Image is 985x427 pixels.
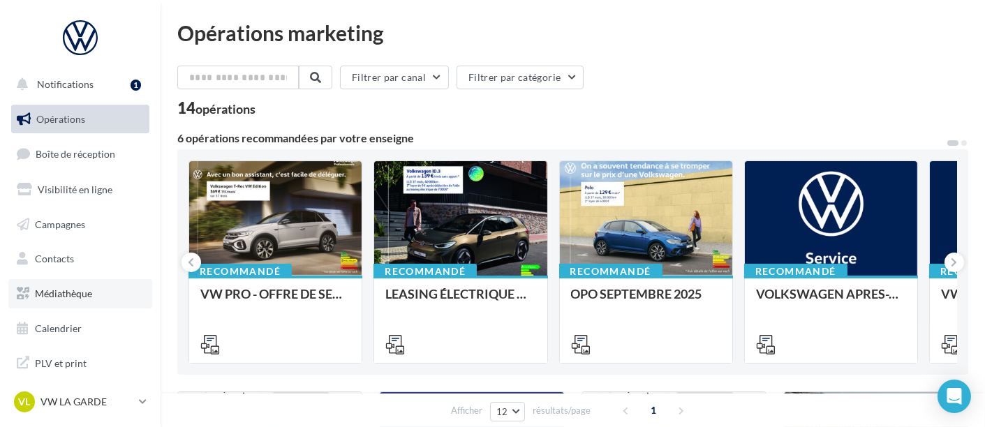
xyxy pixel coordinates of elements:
a: Médiathèque [8,279,152,308]
button: 12 [490,402,526,421]
span: 12 [496,406,508,417]
span: Médiathèque [35,287,92,299]
a: PLV et print personnalisable [8,348,152,389]
a: Contacts [8,244,152,274]
div: Recommandé [373,264,477,279]
div: Recommandé [559,264,662,279]
span: Calendrier [35,322,82,334]
a: VL VW LA GARDE [11,389,149,415]
span: Opérations [36,113,85,125]
div: 1 [131,80,141,91]
span: Afficher [451,404,482,417]
a: Campagnes [8,210,152,239]
span: Notifications [37,78,94,90]
span: PLV et print personnalisable [35,354,144,384]
span: Boîte de réception [36,148,115,160]
button: Filtrer par catégorie [457,66,584,89]
span: Visibilité en ligne [38,183,112,195]
span: Campagnes [35,218,85,230]
button: Notifications 1 [8,70,147,99]
span: 1 [642,399,665,421]
a: Opérations [8,105,152,134]
a: Visibilité en ligne [8,175,152,204]
a: Calendrier [8,314,152,343]
div: Opérations marketing [177,22,968,43]
div: 6 opérations recommandées par votre enseigne [177,133,946,144]
div: opérations [195,103,255,115]
span: résultats/page [533,404,591,417]
div: Open Intercom Messenger [938,380,971,413]
div: OPO SEPTEMBRE 2025 [571,287,721,315]
button: Filtrer par canal [340,66,449,89]
div: 14 [177,100,255,116]
div: VW PRO - OFFRE DE SEPTEMBRE 25 [200,287,350,315]
div: VOLKSWAGEN APRES-VENTE [756,287,906,315]
a: Boîte de réception [8,139,152,169]
span: Contacts [35,253,74,264]
div: Recommandé [744,264,847,279]
div: Recommandé [188,264,292,279]
div: LEASING ÉLECTRIQUE 2025 [385,287,535,315]
p: VW LA GARDE [40,395,133,409]
span: VL [19,395,31,409]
